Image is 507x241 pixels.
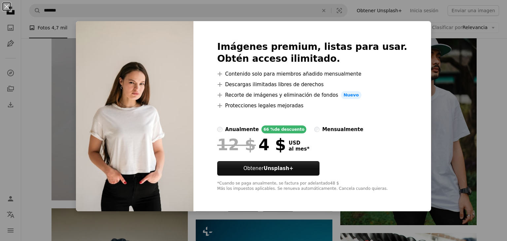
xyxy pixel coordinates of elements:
[264,165,293,171] strong: Unsplash+
[217,161,320,176] button: ObtenerUnsplash+
[217,181,407,191] div: *Cuando se paga anualmente, se factura por adelantado 48 $ Más los impuestos aplicables. Se renue...
[217,102,407,110] li: Protecciones legales mejoradas
[314,127,320,132] input: mensualmente
[76,21,193,211] img: premium_photo-1690349404224-53f94f20df8f
[217,81,407,88] li: Descargas ilimitadas libres de derechos
[322,125,363,133] div: mensualmente
[288,140,309,146] span: USD
[341,91,361,99] span: Nuevo
[288,146,309,152] span: al mes *
[217,136,286,153] div: 4 $
[217,41,407,65] h2: Imágenes premium, listas para usar. Obtén acceso ilimitado.
[217,91,407,99] li: Recorte de imágenes y eliminación de fondos
[217,70,407,78] li: Contenido solo para miembros añadido mensualmente
[217,136,256,153] span: 12 $
[261,125,306,133] div: 66 % de descuento
[217,127,222,132] input: anualmente66 %de descuento
[225,125,259,133] div: anualmente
